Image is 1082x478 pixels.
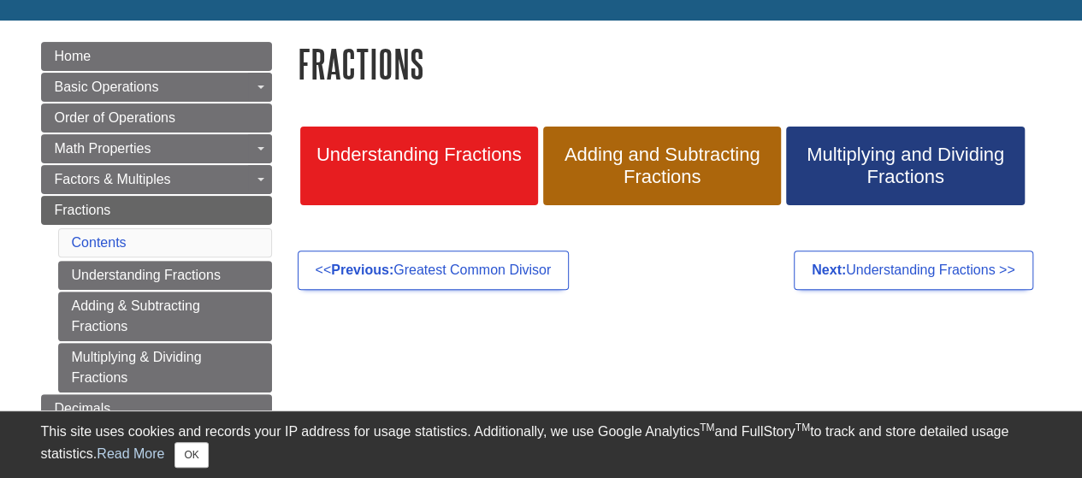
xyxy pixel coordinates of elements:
[786,127,1024,205] a: Multiplying and Dividing Fractions
[41,73,272,102] a: Basic Operations
[812,263,846,277] strong: Next:
[58,343,272,392] a: Multiplying & Dividing Fractions
[41,422,1042,468] div: This site uses cookies and records your IP address for usage statistics. Additionally, we use Goo...
[41,165,272,194] a: Factors & Multiples
[55,110,175,125] span: Order of Operations
[97,446,164,461] a: Read More
[298,42,1042,86] h1: Fractions
[41,42,272,71] a: Home
[58,261,272,290] a: Understanding Fractions
[794,251,1032,290] a: Next:Understanding Fractions >>
[41,394,272,423] a: Decimals
[799,144,1011,188] span: Multiplying and Dividing Fractions
[700,422,714,434] sup: TM
[313,144,525,166] span: Understanding Fractions
[41,134,272,163] a: Math Properties
[298,251,570,290] a: <<Previous:Greatest Common Divisor
[41,196,272,225] a: Fractions
[543,127,781,205] a: Adding and Subtracting Fractions
[58,292,272,341] a: Adding & Subtracting Fractions
[556,144,768,188] span: Adding and Subtracting Fractions
[331,263,393,277] strong: Previous:
[55,172,171,186] span: Factors & Multiples
[72,235,127,250] a: Contents
[55,203,111,217] span: Fractions
[55,80,159,94] span: Basic Operations
[300,127,538,205] a: Understanding Fractions
[41,103,272,133] a: Order of Operations
[55,141,151,156] span: Math Properties
[55,49,92,63] span: Home
[55,401,111,416] span: Decimals
[174,442,208,468] button: Close
[795,422,810,434] sup: TM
